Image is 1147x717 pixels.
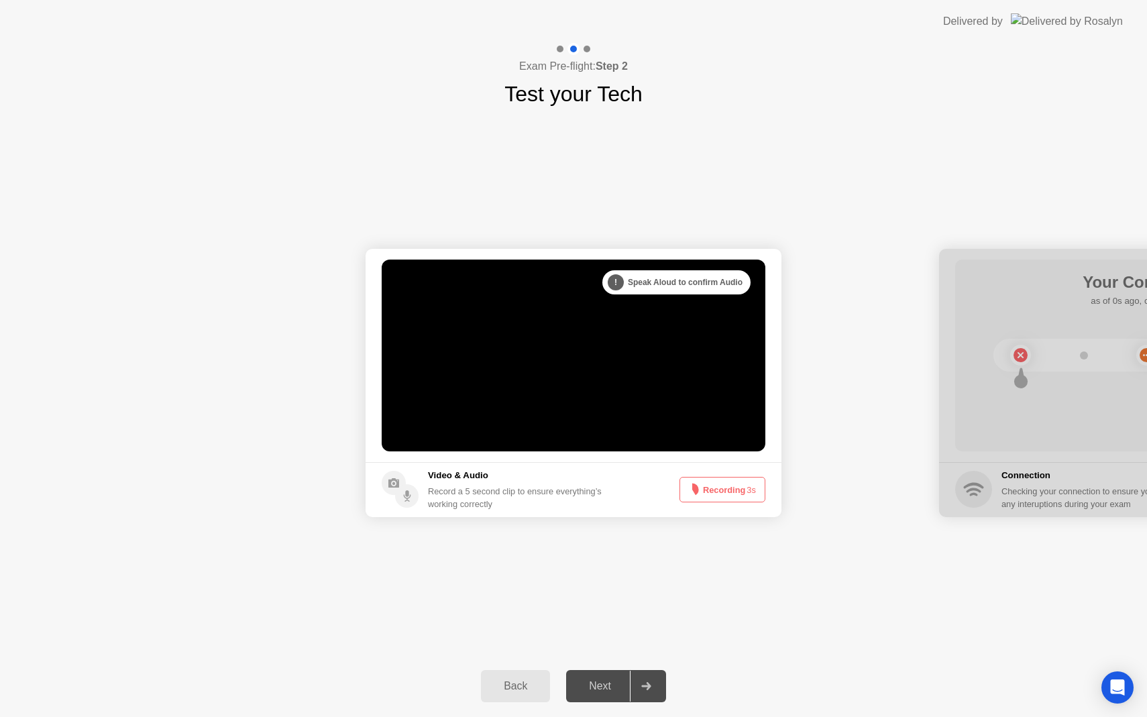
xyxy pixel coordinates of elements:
img: Delivered by Rosalyn [1011,13,1123,29]
span: 3s [747,485,756,495]
div: Back [485,680,546,692]
b: Step 2 [596,60,628,72]
div: Open Intercom Messenger [1101,671,1134,704]
h1: Test your Tech [504,78,643,110]
div: Delivered by [943,13,1003,30]
div: Speak Aloud to confirm Audio [602,270,751,294]
div: Next [570,680,630,692]
h4: Exam Pre-flight: [519,58,628,74]
button: Recording3s [679,477,765,502]
button: Back [481,670,550,702]
button: Next [566,670,666,702]
div: Record a 5 second clip to ensure everything’s working correctly [428,485,607,510]
h5: Video & Audio [428,469,607,482]
div: ! [608,274,624,290]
